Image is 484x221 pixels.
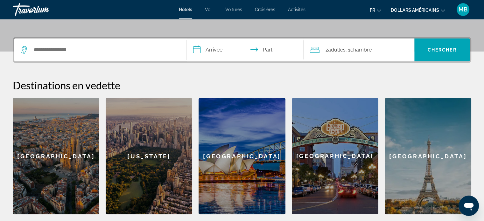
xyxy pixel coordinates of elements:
div: [GEOGRAPHIC_DATA] [13,98,99,214]
div: [US_STATE] [106,98,192,214]
button: Changer de devise [391,5,445,15]
button: Changer de langue [370,5,381,15]
font: adultes [328,47,345,53]
div: [GEOGRAPHIC_DATA] [199,98,285,214]
a: Hôtels [179,7,192,12]
div: Widget de recherche [14,38,470,61]
button: Recherche [414,38,470,61]
a: Vol. [205,7,213,12]
iframe: Bouton de lancement de la fenêtre de messagerie [459,196,479,216]
a: Voitures [225,7,242,12]
font: Chambre [350,47,371,53]
a: Activités [288,7,305,12]
a: Travorium [13,1,76,18]
font: , 1 [345,47,350,53]
a: Barcelona[GEOGRAPHIC_DATA] [13,98,99,214]
font: fr [370,8,375,13]
a: Paris[GEOGRAPHIC_DATA] [385,98,471,214]
font: Chercher [428,47,457,52]
button: Sélectionnez la date d'arrivée et de départ [187,38,304,61]
div: [GEOGRAPHIC_DATA] [385,98,471,214]
input: Rechercher une destination hôtelière [33,45,177,55]
a: New York[US_STATE] [106,98,192,214]
div: [GEOGRAPHIC_DATA] [292,98,378,214]
h2: Destinations en vedette [13,79,471,92]
font: MB [459,6,467,13]
font: dollars américains [391,8,439,13]
button: Voyageurs : 2 adultes, 0 enfants [304,38,414,61]
a: Croisières [255,7,275,12]
a: San Diego[GEOGRAPHIC_DATA] [292,98,378,214]
font: 2 [325,47,328,53]
button: Menu utilisateur [455,3,471,16]
a: Sydney[GEOGRAPHIC_DATA] [199,98,285,214]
